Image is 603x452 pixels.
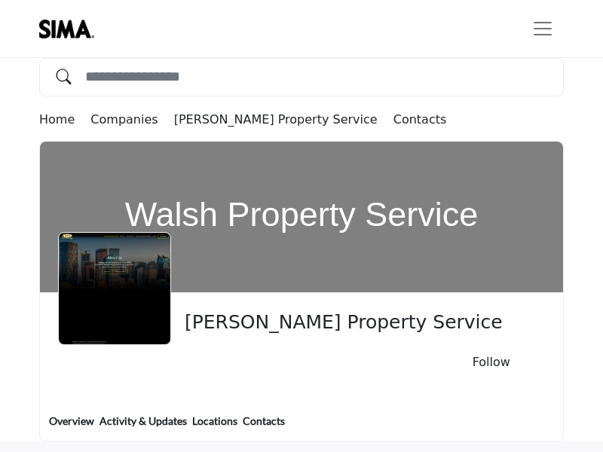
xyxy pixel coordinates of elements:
a: Overview [48,413,95,441]
button: Like [430,359,442,366]
a: Companies [90,112,173,127]
a: Locations [191,413,238,441]
input: Search Solutions [39,58,564,96]
a: [PERSON_NAME] Property Service [174,112,378,127]
a: Home [39,112,90,127]
button: Follow [450,350,525,375]
button: Toggle navigation [522,14,564,44]
a: Contacts [242,413,286,441]
a: Contacts [381,112,447,127]
img: site Logo [39,20,102,38]
a: Activity & Updates [99,413,188,441]
span: Walsh Property Service [185,310,534,335]
button: More details [533,359,545,367]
